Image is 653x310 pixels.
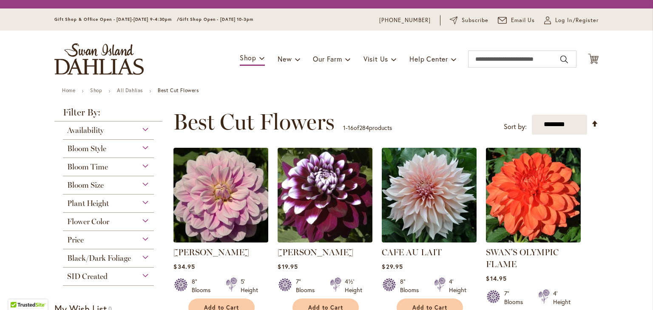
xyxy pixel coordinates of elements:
[67,199,109,208] span: Plant Height
[511,16,535,25] span: Email Us
[67,126,104,135] span: Availability
[54,43,144,75] a: store logo
[382,148,477,242] img: Café Au Lait
[67,254,131,263] span: Black/Dark Foliage
[192,277,216,294] div: 8" Blooms
[382,262,403,271] span: $29.95
[400,277,424,294] div: 8" Blooms
[486,274,506,282] span: $14.95
[240,53,256,62] span: Shop
[450,16,488,25] a: Subscribe
[313,54,342,63] span: Our Farm
[504,119,527,135] label: Sort by:
[278,262,298,271] span: $19.95
[173,247,249,257] a: [PERSON_NAME]
[90,87,102,93] a: Shop
[343,121,392,135] p: - of products
[544,16,599,25] a: Log In/Register
[486,148,581,242] img: Swan's Olympic Flame
[343,124,346,132] span: 1
[117,87,143,93] a: All Dahlias
[382,247,442,257] a: CAFE AU LAIT
[241,277,258,294] div: 5' Height
[486,247,559,269] a: SWAN'S OLYMPIC FLAME
[67,217,109,226] span: Flower Color
[278,148,372,242] img: Ryan C
[348,124,354,132] span: 16
[54,17,179,22] span: Gift Shop & Office Open - [DATE]-[DATE] 9-4:30pm /
[67,272,108,281] span: SID Created
[179,17,253,22] span: Gift Shop Open - [DATE] 10-3pm
[62,87,75,93] a: Home
[67,235,84,245] span: Price
[498,16,535,25] a: Email Us
[278,54,292,63] span: New
[462,16,488,25] span: Subscribe
[158,87,199,93] strong: Best Cut Flowers
[359,124,369,132] span: 284
[173,148,268,242] img: Randi Dawn
[173,262,195,271] span: $34.95
[67,162,108,172] span: Bloom Time
[553,289,571,306] div: 4' Height
[449,277,466,294] div: 4' Height
[379,16,431,25] a: [PHONE_NUMBER]
[382,236,477,244] a: Café Au Lait
[486,236,581,244] a: Swan's Olympic Flame
[363,54,388,63] span: Visit Us
[173,109,335,135] span: Best Cut Flowers
[296,277,320,294] div: 7" Blooms
[555,16,599,25] span: Log In/Register
[67,144,106,153] span: Bloom Style
[278,236,372,244] a: Ryan C
[345,277,362,294] div: 4½' Height
[173,236,268,244] a: Randi Dawn
[278,247,353,257] a: [PERSON_NAME]
[409,54,448,63] span: Help Center
[54,108,162,121] strong: Filter By:
[504,289,528,306] div: 7" Blooms
[67,180,104,190] span: Bloom Size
